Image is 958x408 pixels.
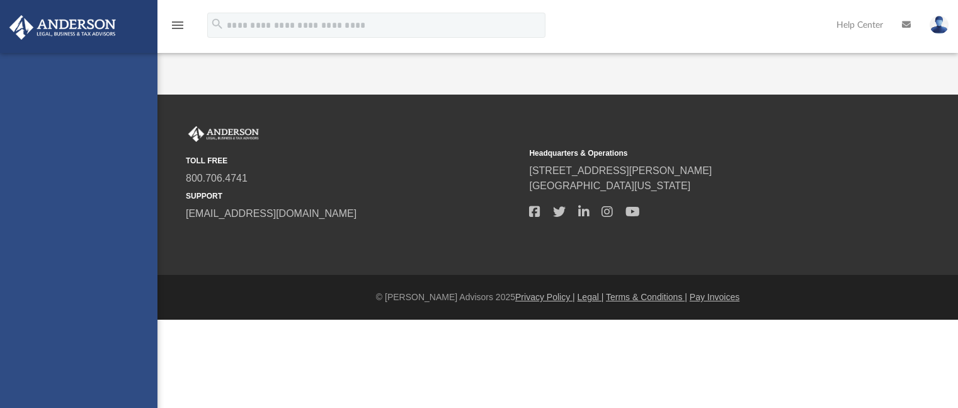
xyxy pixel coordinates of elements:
a: [GEOGRAPHIC_DATA][US_STATE] [529,180,690,191]
img: Anderson Advisors Platinum Portal [6,15,120,40]
small: SUPPORT [186,190,520,202]
a: [STREET_ADDRESS][PERSON_NAME] [529,165,712,176]
div: © [PERSON_NAME] Advisors 2025 [157,291,958,304]
a: Terms & Conditions | [606,292,687,302]
a: menu [170,24,185,33]
small: Headquarters & Operations [529,148,864,159]
i: search [210,17,224,31]
small: TOLL FREE [186,155,520,166]
img: User Pic [930,16,949,34]
a: [EMAIL_ADDRESS][DOMAIN_NAME] [186,208,356,219]
a: 800.706.4741 [186,173,248,184]
a: Privacy Policy | [515,292,575,302]
i: menu [170,18,185,33]
a: Legal | [578,292,604,302]
img: Anderson Advisors Platinum Portal [186,126,261,143]
a: Pay Invoices [690,292,739,302]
